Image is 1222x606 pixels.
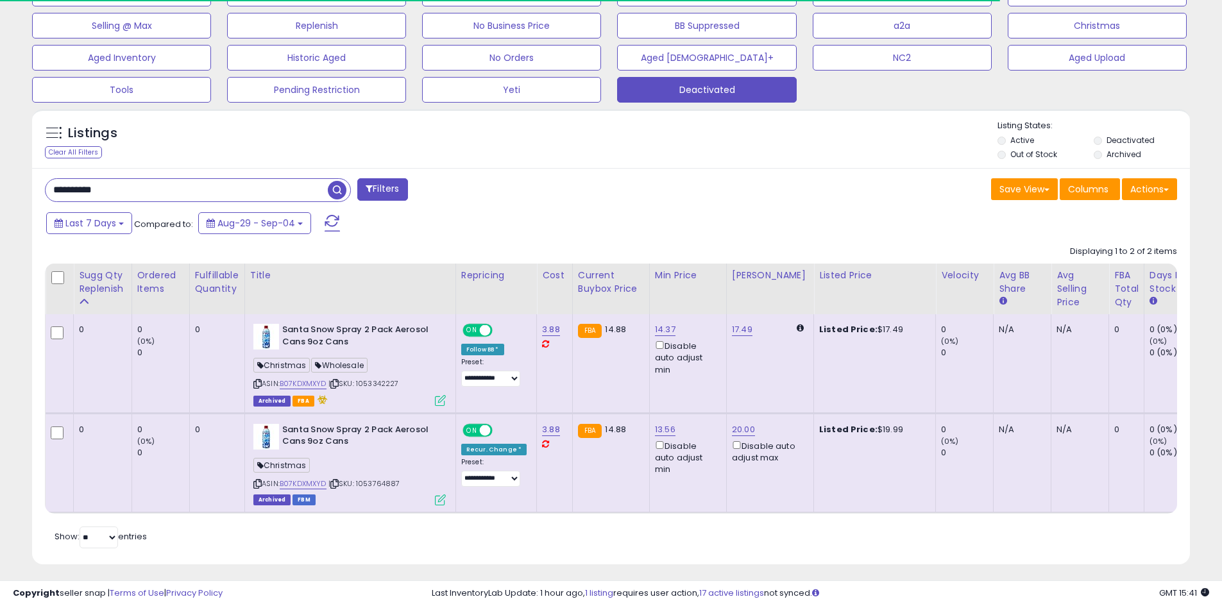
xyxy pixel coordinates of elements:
span: Compared to: [134,218,193,230]
a: B07KDXMXYD [280,378,327,389]
b: Santa Snow Spray 2 Pack Aerosol Cans 9oz Cans [282,324,438,351]
button: NC2 [813,45,992,71]
div: 0 [137,347,189,358]
button: Aged Inventory [32,45,211,71]
div: Disable auto adjust min [655,339,717,376]
a: 17 active listings [699,587,764,599]
label: Out of Stock [1010,149,1057,160]
button: Actions [1122,178,1177,200]
div: 0 [195,424,235,435]
button: Pending Restriction [227,77,406,103]
div: 0 [1114,324,1134,335]
div: Min Price [655,269,721,282]
small: (0%) [137,336,155,346]
div: 0 [79,424,122,435]
div: 0 (0%) [1150,324,1201,335]
div: Disable auto adjust max [732,439,804,464]
span: Christmas [253,358,310,373]
span: 14.88 [605,323,626,335]
span: FBM [293,494,316,505]
div: Preset: [461,458,527,487]
span: ON [464,325,480,336]
small: (0%) [137,436,155,446]
div: Disable auto adjust min [655,439,717,476]
label: Active [1010,135,1034,146]
span: ON [464,425,480,435]
span: 2025-09-12 15:41 GMT [1159,587,1209,599]
button: Save View [991,178,1058,200]
div: FBA Total Qty [1114,269,1139,309]
div: N/A [1057,424,1099,435]
div: Ordered Items [137,269,184,296]
button: a2a [813,13,992,38]
div: Fulfillable Quantity [195,269,239,296]
div: Avg BB Share [999,269,1046,296]
div: Displaying 1 to 2 of 2 items [1070,246,1177,258]
span: OFF [491,325,511,336]
span: Listings that have been deleted from Seller Central [253,396,291,407]
a: 13.56 [655,423,675,436]
div: 0 [137,424,189,435]
div: 0 [195,324,235,335]
small: FBA [578,324,602,338]
span: 14.88 [605,423,626,435]
b: Listed Price: [819,323,878,335]
div: Repricing [461,269,531,282]
label: Archived [1107,149,1141,160]
span: | SKU: 1053342227 [328,378,399,389]
a: B07KDXMXYD [280,478,327,489]
span: Columns [1068,183,1108,196]
span: Show: entries [55,530,147,543]
button: Last 7 Days [46,212,132,234]
div: 0 [79,324,122,335]
div: 0 (0%) [1150,447,1201,459]
button: Aug-29 - Sep-04 [198,212,311,234]
div: 0 [941,424,993,435]
button: Historic Aged [227,45,406,71]
a: Privacy Policy [166,587,223,599]
small: (0%) [1150,336,1167,346]
div: Velocity [941,269,988,282]
b: Santa Snow Spray 2 Pack Aerosol Cans 9oz Cans [282,424,438,451]
div: Last InventoryLab Update: 1 hour ago, requires user action, not synced. [432,587,1209,600]
strong: Copyright [13,587,60,599]
div: Listed Price [819,269,930,282]
div: ASIN: [253,424,446,504]
a: 14.37 [655,323,675,336]
i: hazardous material [314,395,328,404]
a: 3.88 [542,323,560,336]
button: Yeti [422,77,601,103]
a: 1 listing [585,587,613,599]
small: (0%) [1150,436,1167,446]
small: Days In Stock. [1150,296,1157,307]
button: Replenish [227,13,406,38]
div: 0 [941,324,993,335]
button: Tools [32,77,211,103]
div: N/A [1057,324,1099,335]
div: $17.49 [819,324,926,335]
div: Days In Stock [1150,269,1196,296]
p: Listing States: [997,120,1190,132]
span: Christmas [253,458,310,473]
button: No Orders [422,45,601,71]
th: Please note that this number is a calculation based on your required days of coverage and your ve... [74,264,132,314]
img: 41hhTSBZdVL._SL40_.jpg [253,424,279,450]
div: [PERSON_NAME] [732,269,808,282]
button: Aged [DEMOGRAPHIC_DATA]+ [617,45,796,71]
div: 0 (0%) [1150,424,1201,435]
div: N/A [999,324,1041,335]
label: Deactivated [1107,135,1155,146]
div: seller snap | | [13,587,223,600]
a: Terms of Use [110,587,164,599]
span: Listings that have been deleted from Seller Central [253,494,291,505]
div: Follow BB * [461,344,504,355]
small: Avg BB Share. [999,296,1006,307]
a: 3.88 [542,423,560,436]
button: Filters [357,178,407,201]
button: No Business Price [422,13,601,38]
small: (0%) [941,436,959,446]
div: ASIN: [253,324,446,405]
span: OFF [491,425,511,435]
button: Columns [1060,178,1120,200]
a: 20.00 [732,423,755,436]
